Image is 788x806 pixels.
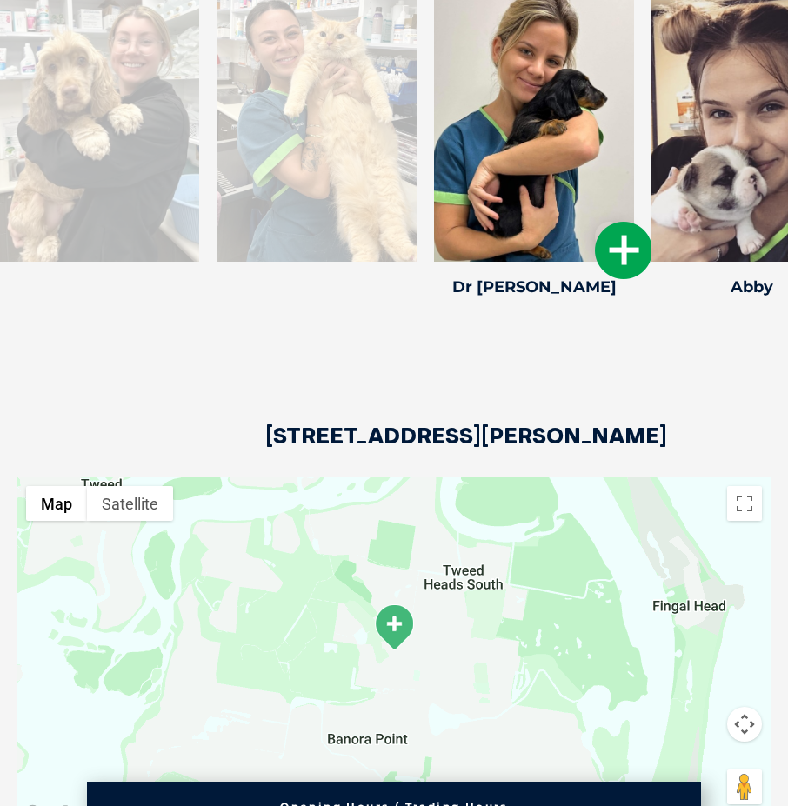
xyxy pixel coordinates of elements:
button: Search [754,79,771,97]
button: Show street map [26,486,87,521]
button: Toggle fullscreen view [727,486,762,521]
h4: Dr [PERSON_NAME] [434,279,634,295]
h2: [STREET_ADDRESS][PERSON_NAME] [265,424,667,477]
button: Show satellite imagery [87,486,173,521]
button: Drag Pegman onto the map to open Street View [727,769,762,804]
button: Map camera controls [727,707,762,742]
